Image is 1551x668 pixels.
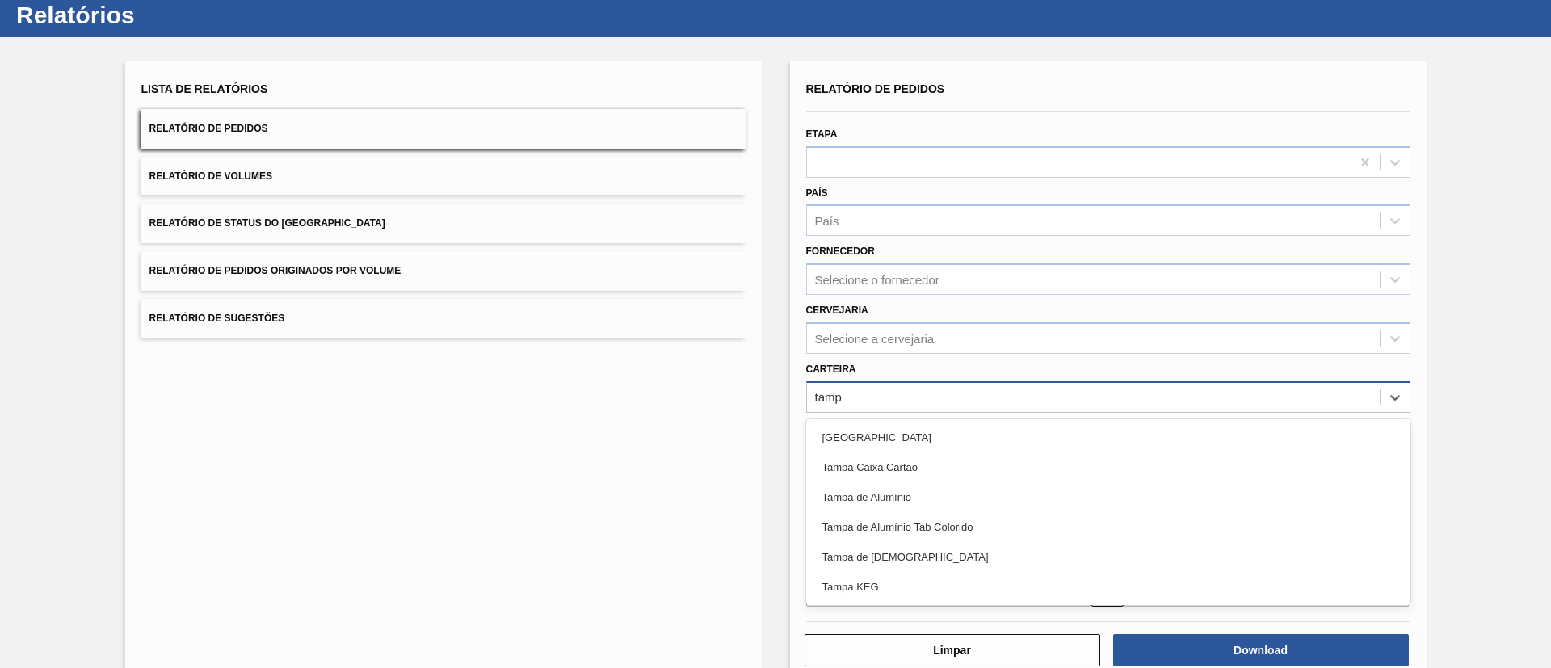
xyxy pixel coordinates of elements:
span: Relatório de Pedidos [149,123,268,134]
label: País [806,187,828,199]
span: Lista de Relatórios [141,82,268,95]
button: Relatório de Status do [GEOGRAPHIC_DATA] [141,204,746,243]
span: Relatório de Volumes [149,170,272,182]
span: Relatório de Pedidos Originados por Volume [149,265,401,276]
div: Selecione o fornecedor [815,273,939,287]
button: Download [1113,634,1409,666]
div: Tampa Caixa Cartão [806,452,1410,482]
div: Tampa KEG [806,572,1410,602]
span: Relatório de Status do [GEOGRAPHIC_DATA] [149,217,385,229]
button: Relatório de Pedidos Originados por Volume [141,251,746,291]
div: [GEOGRAPHIC_DATA] [806,422,1410,452]
div: Selecione a cervejaria [815,331,935,345]
div: Tampa de [DEMOGRAPHIC_DATA] [806,542,1410,572]
div: País [815,214,839,228]
button: Relatório de Pedidos [141,109,746,149]
div: Tampa de Alumínio [806,482,1410,512]
label: Fornecedor [806,246,875,257]
h1: Relatórios [16,6,303,24]
span: Relatório de Pedidos [806,82,945,95]
div: Tampa de Alumínio Tab Colorido [806,512,1410,542]
span: Relatório de Sugestões [149,313,285,324]
label: Carteira [806,363,856,375]
label: Cervejaria [806,305,868,316]
button: Relatório de Sugestões [141,299,746,338]
label: Etapa [806,128,838,140]
button: Limpar [805,634,1100,666]
button: Relatório de Volumes [141,157,746,196]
